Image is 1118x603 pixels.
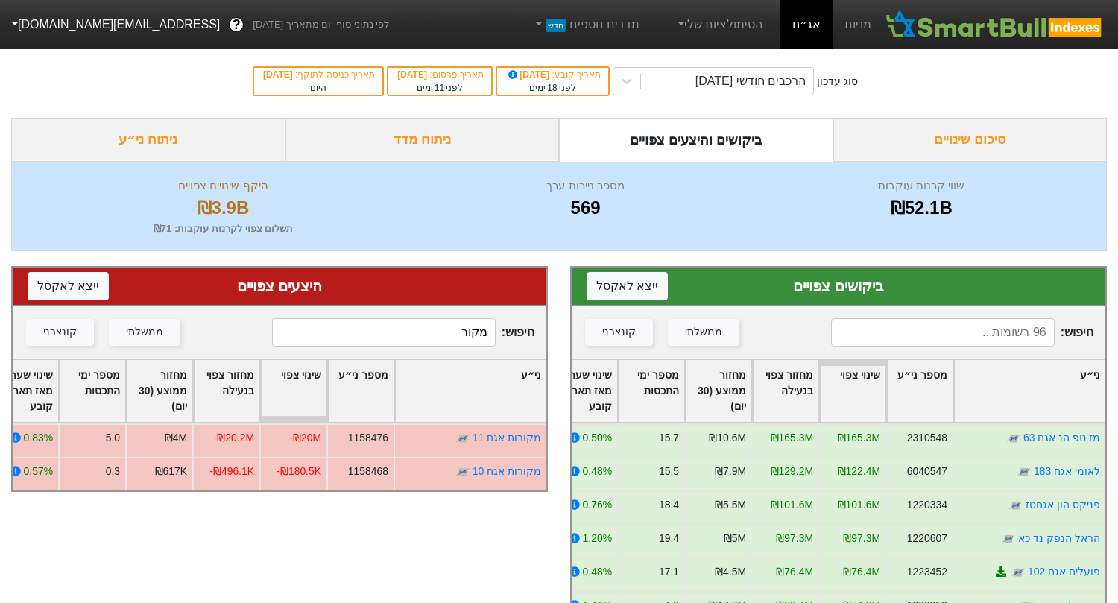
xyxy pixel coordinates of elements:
[261,360,326,422] div: Toggle SortBy
[559,118,833,162] div: ביקושים והיצעים צפויים
[106,464,120,479] div: 0.3
[724,531,746,546] div: ₪5M
[424,195,748,221] div: 569
[165,430,187,446] div: ₪4M
[771,497,813,513] div: ₪101.6M
[838,497,880,513] div: ₪101.6M
[771,464,813,479] div: ₪129.2M
[209,464,254,479] div: -₪496.1K
[833,118,1108,162] div: סיכום שינויים
[659,464,679,479] div: 15.5
[583,564,612,580] div: 0.48%
[1023,432,1100,443] a: מז טפ הנ אגח 63
[771,430,813,446] div: ₪165.3M
[395,360,546,422] div: Toggle SortBy
[1028,566,1100,578] a: פועלים אגח 102
[506,69,552,80] span: [DATE]
[348,430,388,446] div: 1158476
[1001,531,1016,546] img: tase link
[695,72,806,90] div: הרכבים חודשי [DATE]
[907,464,947,479] div: 6040547
[659,531,679,546] div: 19.4
[155,464,187,479] div: ₪617K
[831,318,1055,347] input: 96 רשומות...
[817,74,858,89] div: סוג עדכון
[109,319,180,346] button: ממשלתי
[272,318,534,347] span: חיפוש :
[954,360,1105,422] div: Toggle SortBy
[527,10,645,40] a: מדדים נוספיםחדש
[28,272,109,300] button: ייצא לאקסל
[263,69,295,80] span: [DATE]
[831,318,1093,347] span: חיפוש :
[583,531,612,546] div: 1.20%
[659,564,679,580] div: 17.1
[1011,565,1026,580] img: tase link
[838,430,880,446] div: ₪165.3M
[907,531,947,546] div: 1220607
[505,68,601,81] div: תאריך קובע :
[262,68,375,81] div: תאריך כניסה לתוקף :
[253,17,389,32] span: לפי נתוני סוף יום מתאריך [DATE]
[473,432,541,443] a: מקורות אגח 11
[547,83,557,93] span: 18
[843,531,880,546] div: ₪97.3M
[31,177,416,195] div: היקף שינויים צפויים
[60,360,125,422] div: Toggle SortBy
[272,318,496,347] input: 473 רשומות...
[289,430,321,446] div: -₪20M
[11,118,285,162] div: ניתוח ני״ע
[310,83,326,93] span: היום
[31,195,416,221] div: ₪3.9B
[24,464,53,479] div: 0.57%
[26,319,94,346] button: קונצרני
[1017,464,1032,479] img: tase link
[1026,499,1100,511] a: פניקס הון אגחטז
[820,360,885,422] div: Toggle SortBy
[1018,532,1100,544] a: הראל הנפק נד כא
[883,10,1106,40] img: SmartBull
[106,430,120,446] div: 5.0
[126,324,163,341] div: ממשלתי
[194,360,259,422] div: Toggle SortBy
[505,81,601,95] div: לפני ימים
[435,83,444,93] span: 11
[755,195,1087,221] div: ₪52.1B
[552,360,617,422] div: Toggle SortBy
[127,360,192,422] div: Toggle SortBy
[686,360,751,422] div: Toggle SortBy
[838,464,880,479] div: ₪122.4M
[277,464,321,479] div: -₪180.5K
[455,431,470,446] img: tase link
[843,564,880,580] div: ₪76.4M
[396,81,484,95] div: לפני ימים
[585,319,653,346] button: קונצרני
[24,430,53,446] div: 0.83%
[755,177,1087,195] div: שווי קרנות עוקבות
[396,68,484,81] div: תאריך פרסום :
[659,497,679,513] div: 18.4
[233,15,241,35] span: ?
[587,275,1090,297] div: ביקושים צפויים
[907,564,947,580] div: 1223452
[28,275,531,297] div: היצעים צפויים
[715,464,746,479] div: ₪7.9M
[669,10,769,40] a: הסימולציות שלי
[1006,431,1021,446] img: tase link
[587,272,668,300] button: ייצא לאקסל
[31,221,416,236] div: תשלום צפוי לקרנות עוקבות : ₪71
[907,430,947,446] div: 2310548
[285,118,560,162] div: ניתוח מדד
[1034,465,1100,477] a: לאומי אגח 183
[776,564,813,580] div: ₪76.4M
[546,19,566,32] span: חדש
[1008,498,1023,513] img: tase link
[397,69,429,80] span: [DATE]
[668,319,739,346] button: ממשלתי
[776,531,813,546] div: ₪97.3M
[328,360,394,422] div: Toggle SortBy
[715,497,746,513] div: ₪5.5M
[619,360,684,422] div: Toggle SortBy
[43,324,77,341] div: קונצרני
[583,464,612,479] div: 0.48%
